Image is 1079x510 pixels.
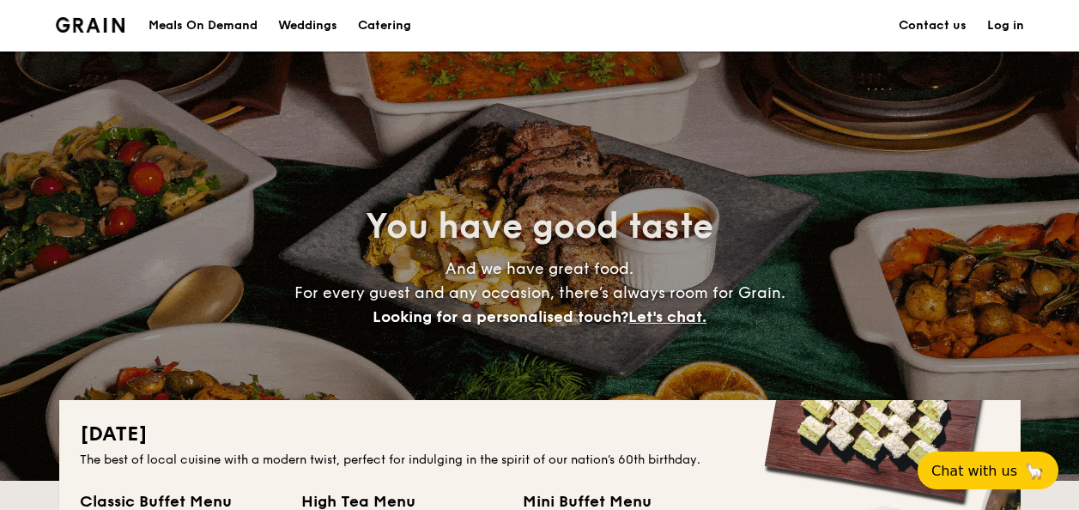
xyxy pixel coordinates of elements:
h2: [DATE] [80,421,1000,448]
span: 🦙 [1024,461,1045,481]
button: Chat with us🦙 [918,452,1058,489]
span: Let's chat. [628,307,706,326]
div: The best of local cuisine with a modern twist, perfect for indulging in the spirit of our nation’... [80,452,1000,469]
a: Logotype [56,17,125,33]
img: Grain [56,17,125,33]
span: Chat with us [931,463,1017,479]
